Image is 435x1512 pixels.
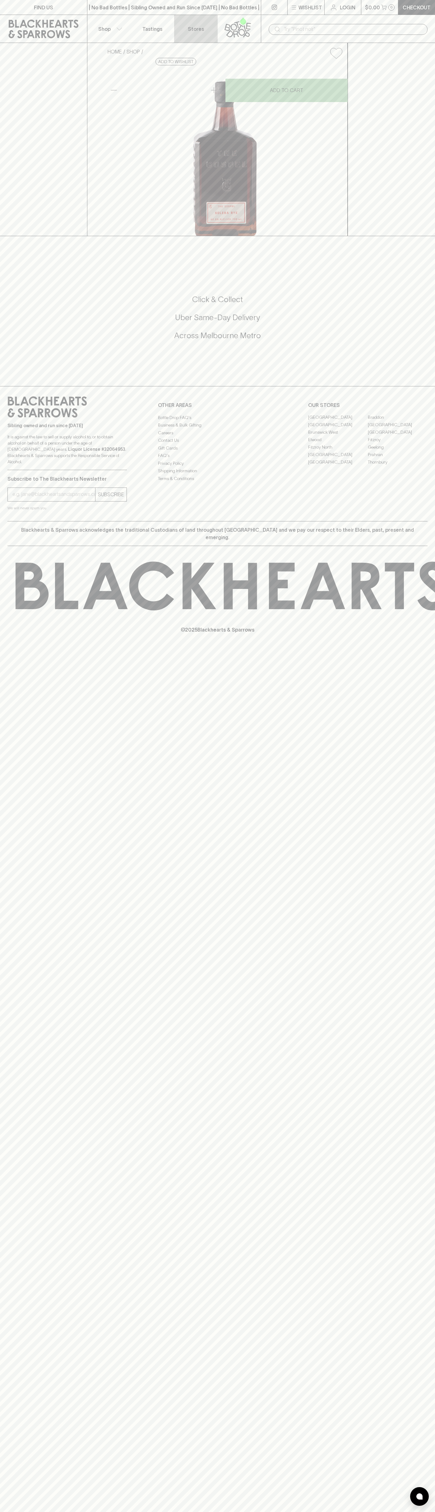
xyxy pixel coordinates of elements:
[7,434,127,465] p: It is against the law to sell or supply alcohol to, or to obtain alcohol on behalf of a person un...
[68,447,125,452] strong: Liquor License #32064953
[365,4,380,11] p: $0.00
[158,422,277,429] a: Business & Bulk Gifting
[390,6,393,9] p: 0
[7,294,428,305] h5: Click & Collect
[7,475,127,483] p: Subscribe to The Blackhearts Newsletter
[158,444,277,452] a: Gift Cards
[7,422,127,429] p: Sibling owned and run since [DATE]
[368,451,428,459] a: Prahran
[7,269,428,374] div: Call to action block
[7,505,127,511] p: We will never spam you
[108,49,122,54] a: HOME
[87,15,131,43] button: Shop
[158,401,277,409] p: OTHER AREAS
[158,437,277,444] a: Contact Us
[340,4,355,11] p: Login
[308,421,368,429] a: [GEOGRAPHIC_DATA]
[12,526,423,541] p: Blackhearts & Sparrows acknowledges the traditional Custodians of land throughout [GEOGRAPHIC_DAT...
[103,64,347,236] img: 16897.png
[158,414,277,421] a: Bottle Drop FAQ's
[158,467,277,475] a: Shipping Information
[158,452,277,460] a: FAQ's
[158,429,277,436] a: Careers
[368,444,428,451] a: Geelong
[142,25,162,33] p: Tastings
[368,436,428,444] a: Fitzroy
[308,414,368,421] a: [GEOGRAPHIC_DATA]
[12,489,95,499] input: e.g. jane@blackheartsandsparrows.com.au
[225,79,348,102] button: ADD TO CART
[131,15,174,43] a: Tastings
[403,4,431,11] p: Checkout
[127,49,140,54] a: SHOP
[155,58,196,65] button: Add to wishlist
[98,25,111,33] p: Shop
[368,429,428,436] a: [GEOGRAPHIC_DATA]
[308,451,368,459] a: [GEOGRAPHIC_DATA]
[308,444,368,451] a: Fitzroy North
[7,312,428,323] h5: Uber Same-Day Delivery
[34,4,53,11] p: FIND US
[270,86,303,94] p: ADD TO CART
[308,436,368,444] a: Elwood
[98,491,124,498] p: SUBSCRIBE
[308,459,368,466] a: [GEOGRAPHIC_DATA]
[328,45,345,61] button: Add to wishlist
[188,25,204,33] p: Stores
[7,330,428,341] h5: Across Melbourne Metro
[284,24,423,34] input: Try "Pinot noir"
[416,1493,423,1500] img: bubble-icon
[368,459,428,466] a: Thornbury
[158,460,277,467] a: Privacy Policy
[174,15,218,43] a: Stores
[95,488,127,501] button: SUBSCRIBE
[368,421,428,429] a: [GEOGRAPHIC_DATA]
[308,401,428,409] p: OUR STORES
[298,4,322,11] p: Wishlist
[308,429,368,436] a: Brunswick West
[368,414,428,421] a: Braddon
[158,475,277,482] a: Terms & Conditions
